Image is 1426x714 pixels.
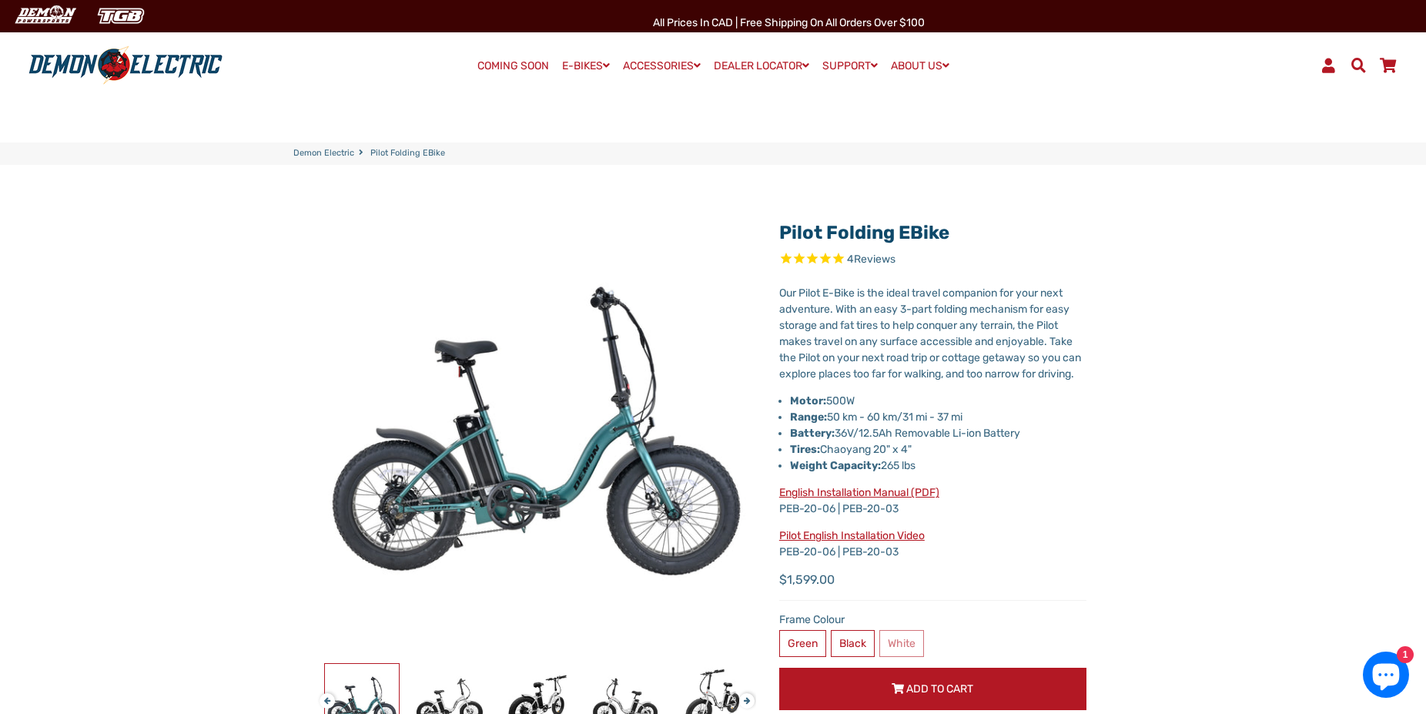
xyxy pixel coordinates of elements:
[653,16,925,29] span: All Prices in CAD | Free shipping on all orders over $100
[790,411,827,424] strong: Range:
[293,147,354,160] a: Demon Electric
[790,459,881,472] strong: Weight Capacity:
[779,222,949,243] a: Pilot Folding eBike
[370,147,445,160] span: Pilot Folding eBike
[831,630,875,657] label: Black
[779,571,835,589] span: $1,599.00
[854,253,895,266] span: Reviews
[906,682,973,696] span: Add to Cart
[790,443,820,456] strong: Tires:
[790,394,826,407] strong: Motor:
[320,686,329,703] button: Previous
[817,55,883,77] a: SUPPORT
[790,458,1086,474] p: 265 lbs
[779,285,1086,382] p: Our Pilot E-Bike is the ideal travel companion for your next adventure. With an easy 3-part foldi...
[557,55,615,77] a: E-BIKES
[708,55,815,77] a: DEALER LOCATOR
[790,411,962,424] span: 50 km - 60 km/31 mi - 37 mi
[779,630,826,657] label: Green
[779,528,1086,560] p: PEB-20-06 | PEB-20-03
[779,486,939,499] a: English Installation Manual (PDF)
[739,686,748,703] button: Next
[790,443,912,456] span: Chaoyang 20" x 4"
[779,612,1086,628] label: Frame Colour
[879,630,924,657] label: White
[779,668,1086,710] button: Add to Cart
[23,45,228,85] img: Demon Electric logo
[472,55,554,77] a: COMING SOON
[1358,652,1414,702] inbox-online-store-chat: Shopify online store chat
[826,394,855,407] span: 500W
[779,251,1086,269] span: Rated 5.0 out of 5 stars 4 reviews
[89,3,152,28] img: TGB Canada
[790,427,1020,440] span: 36V/12.5Ah Removable Li-ion Battery
[8,3,82,28] img: Demon Electric
[618,55,706,77] a: ACCESSORIES
[779,529,925,542] a: Pilot English Installation Video
[847,253,895,266] span: 4 reviews
[779,484,1086,517] p: PEB-20-06 | PEB-20-03
[885,55,955,77] a: ABOUT US
[790,427,835,440] strong: Battery:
